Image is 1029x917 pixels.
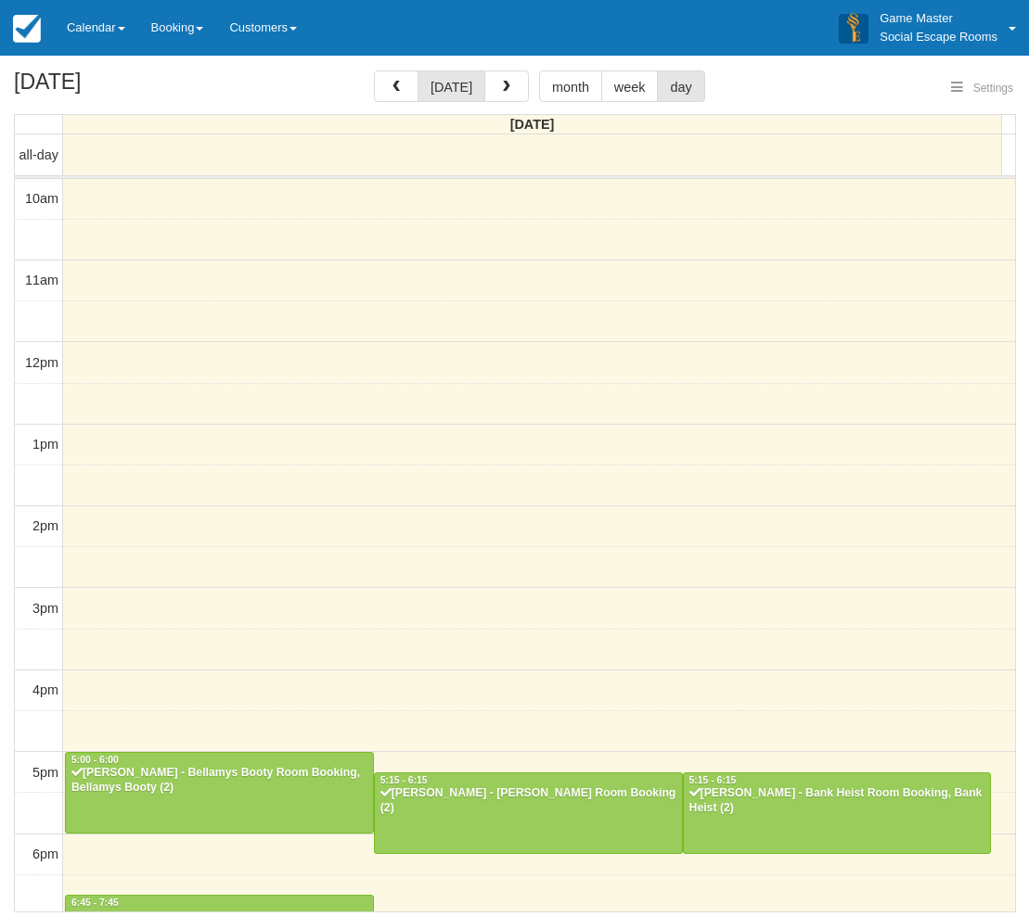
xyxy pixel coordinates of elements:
[973,82,1013,95] span: Settings
[32,847,58,861] span: 6pm
[510,117,555,132] span: [DATE]
[657,70,704,102] button: day
[839,13,868,43] img: A3
[25,273,58,287] span: 11am
[32,437,58,452] span: 1pm
[689,775,737,785] span: 5:15 - 6:15
[32,682,58,697] span: 4pm
[32,765,58,780] span: 5pm
[418,70,485,102] button: [DATE]
[71,766,368,796] div: [PERSON_NAME] - Bellamys Booty Room Booking, Bellamys Booty (2)
[13,15,41,43] img: checkfront-main-nav-mini-logo.png
[19,147,58,162] span: all-day
[71,898,119,908] span: 6:45 - 7:45
[880,9,997,28] p: Game Master
[539,70,602,102] button: month
[379,786,677,816] div: [PERSON_NAME] - [PERSON_NAME] Room Booking (2)
[14,70,249,105] h2: [DATE]
[25,355,58,370] span: 12pm
[71,755,119,765] span: 5:00 - 6:00
[940,75,1024,102] button: Settings
[65,752,374,834] a: 5:00 - 6:00[PERSON_NAME] - Bellamys Booty Room Booking, Bellamys Booty (2)
[25,191,58,206] span: 10am
[374,772,683,854] a: 5:15 - 6:15[PERSON_NAME] - [PERSON_NAME] Room Booking (2)
[880,28,997,46] p: Social Escape Rooms
[683,772,992,854] a: 5:15 - 6:15[PERSON_NAME] - Bank Heist Room Booking, Bank Heist (2)
[601,70,659,102] button: week
[380,775,428,785] span: 5:15 - 6:15
[688,786,986,816] div: [PERSON_NAME] - Bank Heist Room Booking, Bank Heist (2)
[32,601,58,616] span: 3pm
[32,518,58,533] span: 2pm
